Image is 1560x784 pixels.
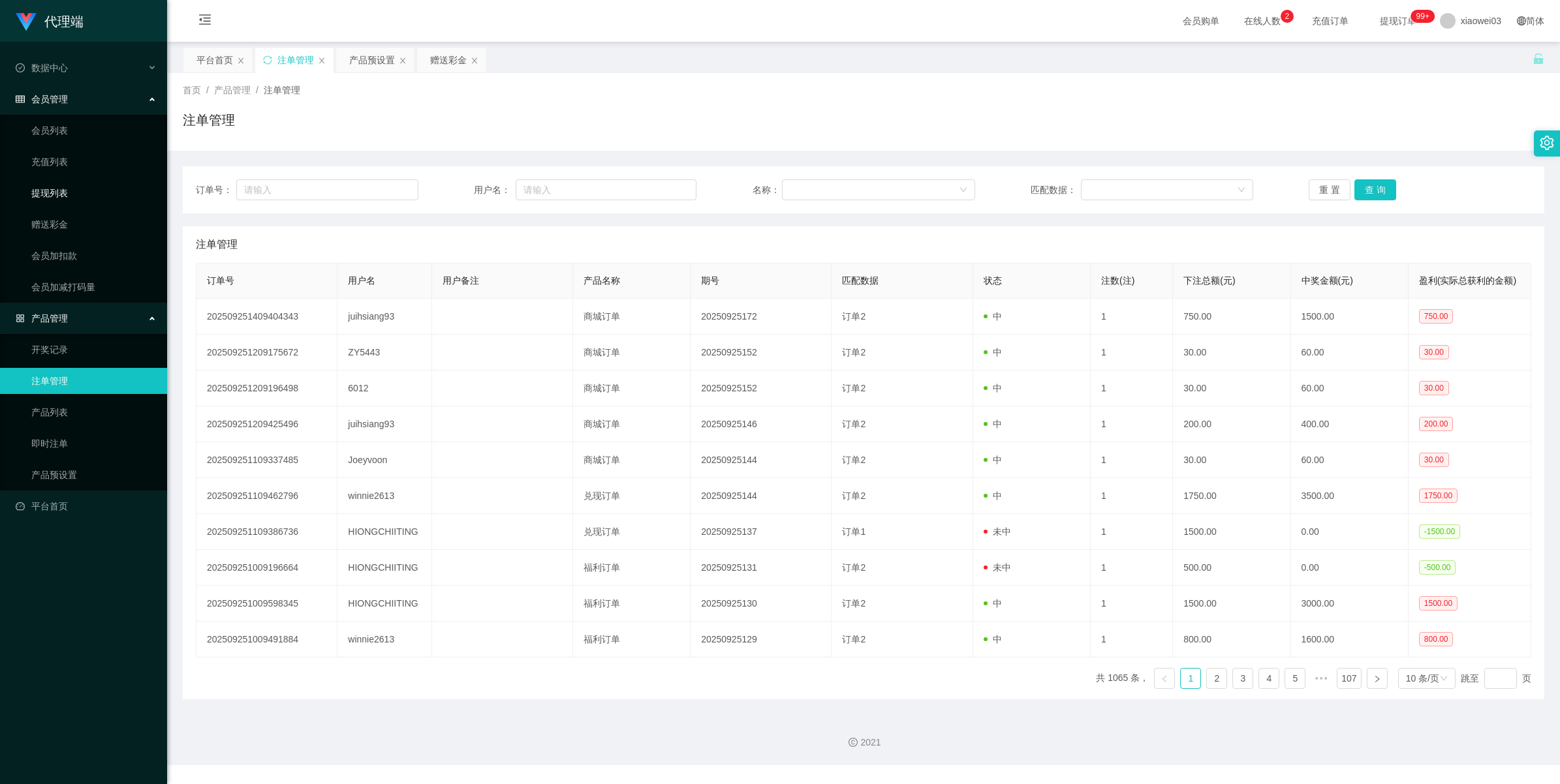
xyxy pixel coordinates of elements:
span: 30.00 [1419,345,1449,359]
td: 商城订单 [573,299,691,335]
span: 产品管理 [214,85,251,95]
span: 下注总额(元) [1183,275,1235,286]
td: 1 [1091,514,1173,550]
span: 30.00 [1419,381,1449,395]
i: 图标: close [237,57,245,65]
td: 200.00 [1173,406,1290,442]
a: 赠送彩金 [31,211,157,237]
td: 3000.00 [1291,586,1409,622]
td: 30.00 [1173,442,1290,478]
td: 60.00 [1291,335,1409,370]
span: 提现订单 [1373,16,1423,25]
li: 上一页 [1154,668,1175,689]
td: 兑现订单 [573,478,691,514]
span: 中 [984,419,1002,429]
span: ••• [1311,668,1332,689]
span: 期号 [701,275,719,286]
td: ZY5443 [337,335,431,370]
li: 向后 5 页 [1311,668,1332,689]
td: 202509251109462796 [196,478,337,514]
td: 20250925152 [691,370,832,406]
td: 1500.00 [1173,586,1290,622]
span: 订单2 [842,598,866,609]
a: 产品列表 [31,399,157,425]
div: 平台首页 [196,48,233,72]
td: HIONGCHIITING [337,550,431,586]
div: 2021 [178,736,1550,749]
span: 800.00 [1419,632,1454,646]
span: 订单2 [842,634,866,644]
span: 状态 [984,275,1002,286]
a: 会员加减打码量 [31,274,157,300]
td: 202509251109386736 [196,514,337,550]
span: 1500.00 [1419,596,1458,611]
td: 800.00 [1173,622,1290,657]
td: 商城订单 [573,335,691,370]
span: 订单号 [207,275,234,286]
td: winnie2613 [337,478,431,514]
span: 1750.00 [1419,489,1458,503]
td: 6012 [337,370,431,406]
span: -500.00 [1419,560,1456,575]
span: 注单管理 [264,85,300,95]
a: 即时注单 [31,430,157,457]
span: 30.00 [1419,453,1449,467]
li: 下一页 [1367,668,1388,689]
i: 图标: close [399,57,407,65]
span: / [206,85,209,95]
li: 2 [1206,668,1227,689]
a: 2 [1207,669,1226,688]
h1: 代理端 [44,1,84,42]
i: 图标: copyright [849,738,858,747]
td: 202509251009491884 [196,622,337,657]
input: 请输入 [236,179,418,200]
span: 注单管理 [196,237,238,252]
td: 3500.00 [1291,478,1409,514]
td: 1 [1091,550,1173,586]
td: juihsiang93 [337,406,431,442]
span: 名称： [753,183,783,197]
div: 注单管理 [277,48,314,72]
td: juihsiang93 [337,299,431,335]
span: 订单2 [842,383,866,393]
span: 订单2 [842,455,866,465]
td: 202509251409404343 [196,299,337,335]
span: 中 [984,490,1002,501]
i: 图标: close [318,57,326,65]
a: 注单管理 [31,368,157,394]
i: 图标: sync [263,55,272,65]
li: 1 [1180,668,1201,689]
td: 60.00 [1291,370,1409,406]
td: 1750.00 [1173,478,1290,514]
button: 重 置 [1309,179,1350,200]
i: 图标: table [16,95,25,104]
td: 1 [1091,586,1173,622]
a: 充值列表 [31,149,157,175]
span: 订单2 [842,562,866,573]
span: 订单2 [842,490,866,501]
a: 会员列表 [31,117,157,143]
a: 代理端 [16,16,84,26]
sup: 2 [1281,10,1294,23]
a: 5 [1285,669,1305,688]
span: 未中 [984,526,1011,537]
li: 共 1065 条， [1096,668,1149,689]
td: 20250925172 [691,299,832,335]
td: winnie2613 [337,622,431,657]
td: 20250925137 [691,514,832,550]
td: 400.00 [1291,406,1409,442]
td: 1 [1091,370,1173,406]
td: 20250925130 [691,586,832,622]
td: 500.00 [1173,550,1290,586]
td: 商城订单 [573,442,691,478]
td: 1600.00 [1291,622,1409,657]
i: 图标: check-circle-o [16,63,25,72]
td: 202509251009196664 [196,550,337,586]
li: 107 [1337,668,1361,689]
span: 200.00 [1419,417,1454,431]
td: 福利订单 [573,622,691,657]
p: 2 [1285,10,1289,23]
sup: 1206 [1411,10,1435,23]
td: 1 [1091,442,1173,478]
a: 1 [1181,669,1200,688]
